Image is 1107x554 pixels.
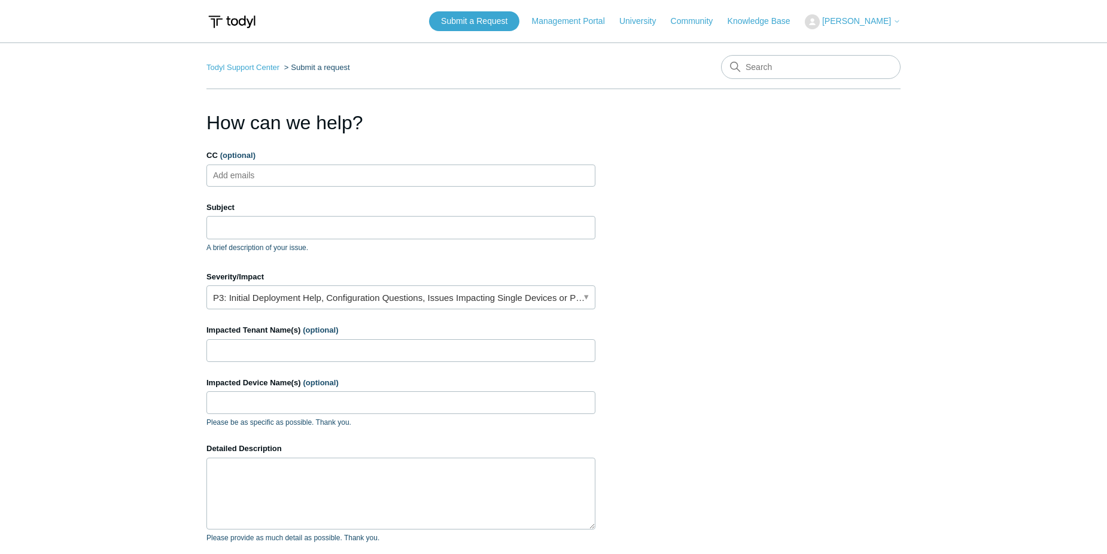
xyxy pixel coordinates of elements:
span: (optional) [303,325,338,334]
a: Submit a Request [429,11,519,31]
a: Management Portal [532,15,617,28]
p: Please provide as much detail as possible. Thank you. [206,532,595,543]
a: P3: Initial Deployment Help, Configuration Questions, Issues Impacting Single Devices or Past Out... [206,285,595,309]
li: Submit a request [282,63,350,72]
label: Impacted Tenant Name(s) [206,324,595,336]
label: Subject [206,202,595,214]
label: CC [206,150,595,162]
span: (optional) [220,151,256,160]
h1: How can we help? [206,108,595,137]
a: Knowledge Base [728,15,802,28]
a: Community [671,15,725,28]
input: Search [721,55,901,79]
a: Todyl Support Center [206,63,279,72]
span: (optional) [303,378,339,387]
p: A brief description of your issue. [206,242,595,253]
input: Add emails [209,166,280,184]
img: Todyl Support Center Help Center home page [206,11,257,33]
li: Todyl Support Center [206,63,282,72]
a: University [619,15,668,28]
button: [PERSON_NAME] [805,14,901,29]
label: Impacted Device Name(s) [206,377,595,389]
span: [PERSON_NAME] [822,16,891,26]
label: Severity/Impact [206,271,595,283]
label: Detailed Description [206,443,595,455]
p: Please be as specific as possible. Thank you. [206,417,595,428]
